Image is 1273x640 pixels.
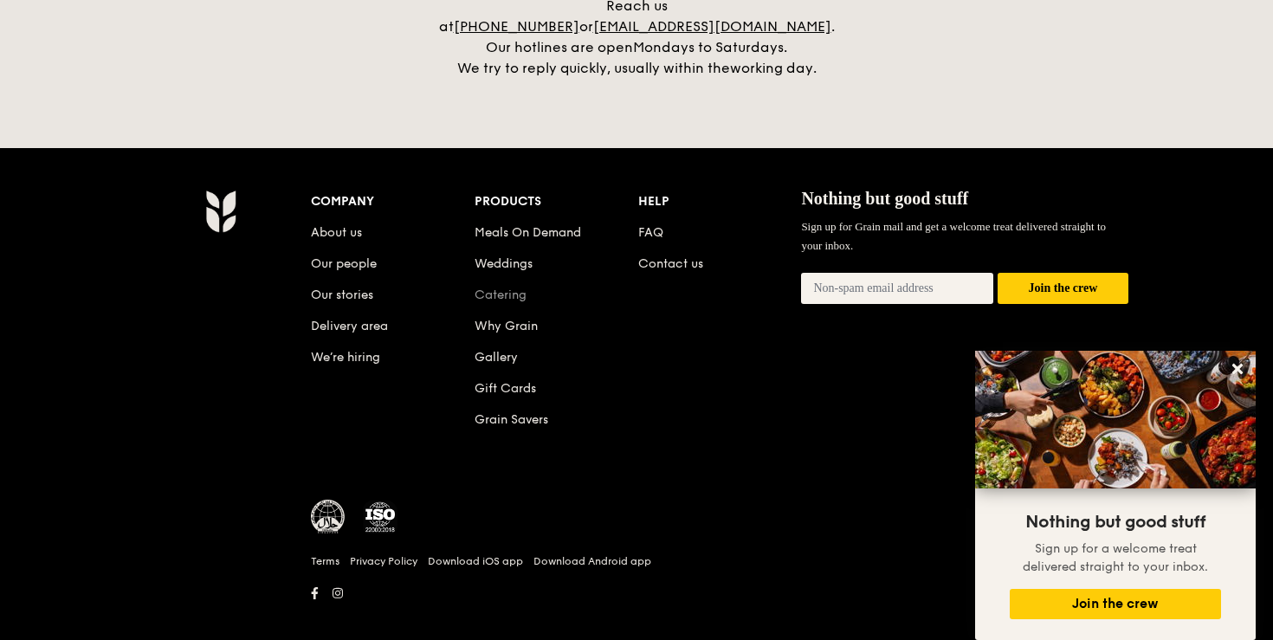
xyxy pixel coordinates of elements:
[801,189,968,208] span: Nothing but good stuff
[311,256,377,271] a: Our people
[475,256,533,271] a: Weddings
[454,18,579,35] a: [PHONE_NUMBER]
[311,225,362,240] a: About us
[638,256,703,271] a: Contact us
[475,412,548,427] a: Grain Savers
[1025,512,1205,533] span: Nothing but good stuff
[138,605,1135,619] h6: Revision
[633,39,787,55] span: Mondays to Saturdays.
[350,554,417,568] a: Privacy Policy
[363,500,397,534] img: ISO Certified
[998,273,1128,305] button: Join the crew
[533,554,651,568] a: Download Android app
[311,319,388,333] a: Delivery area
[311,288,373,302] a: Our stories
[475,350,518,365] a: Gallery
[730,60,817,76] span: working day.
[205,190,236,233] img: AYc88T3wAAAABJRU5ErkJggg==
[475,190,638,214] div: Products
[475,381,536,396] a: Gift Cards
[311,190,475,214] div: Company
[311,554,339,568] a: Terms
[311,500,346,534] img: MUIS Halal Certified
[593,18,831,35] a: [EMAIL_ADDRESS][DOMAIN_NAME]
[428,554,523,568] a: Download iOS app
[475,225,581,240] a: Meals On Demand
[1224,355,1251,383] button: Close
[475,319,538,333] a: Why Grain
[975,351,1256,488] img: DSC07876-Edit02-Large.jpeg
[311,350,380,365] a: We’re hiring
[801,220,1106,252] span: Sign up for Grain mail and get a welcome treat delivered straight to your inbox.
[1010,589,1221,619] button: Join the crew
[638,190,802,214] div: Help
[801,273,993,304] input: Non-spam email address
[638,225,663,240] a: FAQ
[1023,541,1208,574] span: Sign up for a welcome treat delivered straight to your inbox.
[475,288,527,302] a: Catering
